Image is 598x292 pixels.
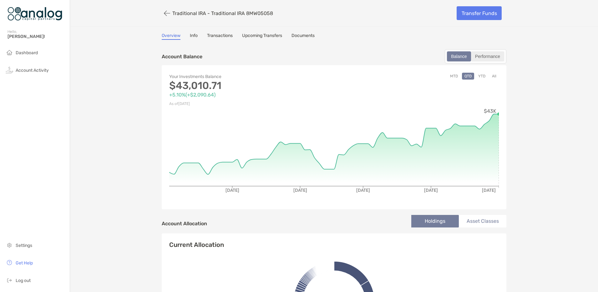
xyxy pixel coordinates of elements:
span: Log out [16,278,31,283]
tspan: [DATE] [482,188,496,193]
span: Get Help [16,260,33,266]
a: Info [190,33,198,40]
h4: Account Allocation [162,221,207,227]
tspan: $43K [484,108,496,114]
img: household icon [6,49,13,56]
p: +5.10% ( +$2,090.64 ) [169,91,334,99]
span: Account Activity [16,68,49,73]
tspan: [DATE] [293,188,307,193]
img: settings icon [6,241,13,249]
a: Transfer Funds [457,6,502,20]
p: $43,010.71 [169,82,334,90]
tspan: [DATE] [226,188,239,193]
tspan: [DATE] [356,188,370,193]
tspan: [DATE] [424,188,438,193]
a: Transactions [207,33,233,40]
div: Performance [472,52,504,61]
li: Asset Classes [459,215,506,227]
div: segmented control [445,49,506,64]
h4: Current Allocation [169,241,224,248]
img: get-help icon [6,259,13,266]
img: Zoe Logo [8,3,62,25]
p: Your Investments Balance [169,73,334,81]
button: QTD [462,73,474,80]
span: Settings [16,243,32,248]
img: logout icon [6,276,13,284]
p: Account Balance [162,53,202,60]
span: [PERSON_NAME]! [8,34,66,39]
a: Upcoming Transfers [242,33,282,40]
button: All [489,73,499,80]
p: Traditional IRA - Traditional IRA 8MW05058 [172,10,273,16]
a: Documents [291,33,315,40]
a: Overview [162,33,180,40]
button: YTD [476,73,488,80]
p: As of [DATE] [169,100,334,108]
li: Holdings [411,215,459,227]
button: MTD [448,73,460,80]
span: Dashboard [16,50,38,55]
div: Balance [448,52,470,61]
img: activity icon [6,66,13,74]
